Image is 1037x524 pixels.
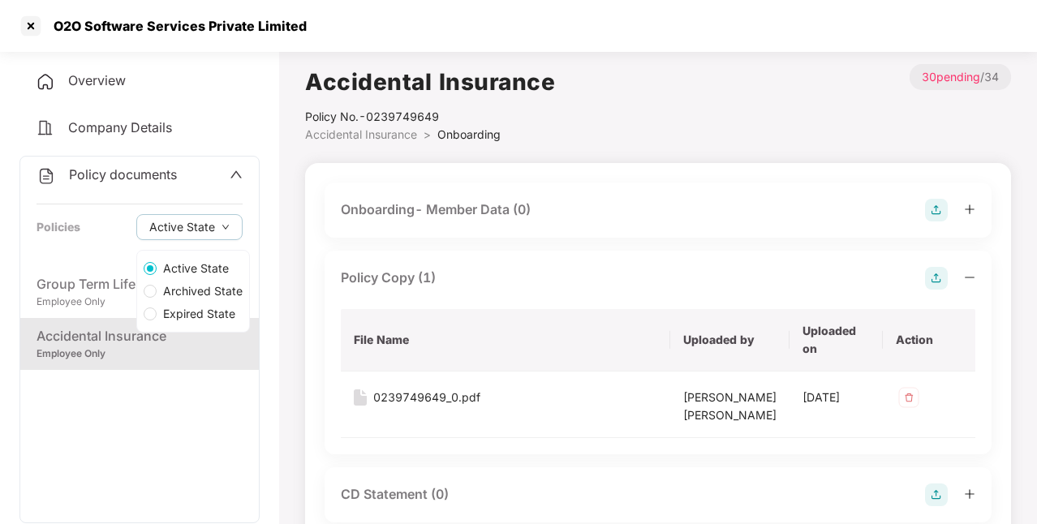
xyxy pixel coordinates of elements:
[424,127,431,141] span: >
[925,199,948,221] img: svg+xml;base64,PHN2ZyB4bWxucz0iaHR0cDovL3d3dy53My5vcmcvMjAwMC9zdmciIHdpZHRoPSIyOCIgaGVpZ2h0PSIyOC...
[790,309,884,372] th: Uploaded on
[341,484,449,505] div: CD Statement (0)
[305,108,555,126] div: Policy No.- 0239749649
[341,309,670,372] th: File Name
[44,18,307,34] div: O2O Software Services Private Limited
[925,267,948,290] img: svg+xml;base64,PHN2ZyB4bWxucz0iaHR0cDovL3d3dy53My5vcmcvMjAwMC9zdmciIHdpZHRoPSIyOCIgaGVpZ2h0PSIyOC...
[683,389,777,424] div: [PERSON_NAME] [PERSON_NAME]
[68,119,172,135] span: Company Details
[157,305,242,323] span: Expired State
[910,64,1011,90] p: / 34
[922,70,980,84] span: 30 pending
[37,218,80,236] div: Policies
[36,118,55,138] img: svg+xml;base64,PHN2ZyB4bWxucz0iaHR0cDovL3d3dy53My5vcmcvMjAwMC9zdmciIHdpZHRoPSIyNCIgaGVpZ2h0PSIyNC...
[305,64,555,100] h1: Accidental Insurance
[341,200,531,220] div: Onboarding- Member Data (0)
[373,389,480,406] div: 0239749649_0.pdf
[354,389,367,406] img: svg+xml;base64,PHN2ZyB4bWxucz0iaHR0cDovL3d3dy53My5vcmcvMjAwMC9zdmciIHdpZHRoPSIxNiIgaGVpZ2h0PSIyMC...
[305,127,417,141] span: Accidental Insurance
[341,268,436,288] div: Policy Copy (1)
[670,309,790,372] th: Uploaded by
[37,274,243,294] div: Group Term Life
[37,294,243,310] div: Employee Only
[157,260,235,277] span: Active State
[896,384,922,410] img: svg+xml;base64,PHN2ZyB4bWxucz0iaHR0cDovL3d3dy53My5vcmcvMjAwMC9zdmciIHdpZHRoPSIzMiIgaGVpZ2h0PSIzMi...
[37,346,243,362] div: Employee Only
[964,204,975,215] span: plus
[925,483,948,506] img: svg+xml;base64,PHN2ZyB4bWxucz0iaHR0cDovL3d3dy53My5vcmcvMjAwMC9zdmciIHdpZHRoPSIyOCIgaGVpZ2h0PSIyOC...
[964,272,975,283] span: minus
[37,166,56,186] img: svg+xml;base64,PHN2ZyB4bWxucz0iaHR0cDovL3d3dy53My5vcmcvMjAwMC9zdmciIHdpZHRoPSIyNCIgaGVpZ2h0PSIyNC...
[69,166,177,183] span: Policy documents
[37,326,243,346] div: Accidental Insurance
[222,223,230,232] span: down
[149,218,215,236] span: Active State
[964,488,975,500] span: plus
[136,214,243,240] button: Active Statedown
[36,72,55,92] img: svg+xml;base64,PHN2ZyB4bWxucz0iaHR0cDovL3d3dy53My5vcmcvMjAwMC9zdmciIHdpZHRoPSIyNCIgaGVpZ2h0PSIyNC...
[802,389,871,406] div: [DATE]
[230,168,243,181] span: up
[883,309,975,372] th: Action
[68,72,126,88] span: Overview
[157,282,249,300] span: Archived State
[437,127,501,141] span: Onboarding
